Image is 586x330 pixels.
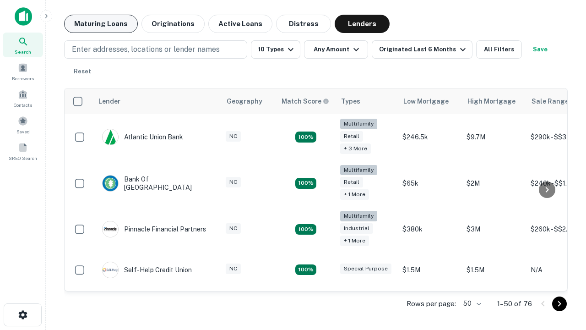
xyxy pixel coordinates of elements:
div: Self-help Credit Union [102,262,192,278]
td: $3M [462,206,526,253]
td: $380k [398,206,462,253]
div: NC [226,223,241,234]
button: Go to next page [552,297,567,311]
div: Sale Range [532,96,569,107]
div: Originated Last 6 Months [379,44,468,55]
div: Atlantic Union Bank [102,129,183,145]
button: Save your search to get updates of matches that match your search criteria. [526,40,555,59]
div: Retail [340,177,363,187]
span: Saved [16,128,30,135]
h6: Match Score [282,96,327,106]
div: Low Mortgage [403,96,449,107]
td: $2M [462,160,526,207]
a: Contacts [3,86,43,110]
a: SREO Search [3,139,43,164]
div: NC [226,264,241,274]
iframe: Chat Widget [540,227,586,271]
div: Matching Properties: 10, hasApolloMatch: undefined [295,132,316,143]
div: Lender [98,96,120,107]
th: Geography [221,88,276,114]
div: + 1 more [340,236,369,246]
p: Rows per page: [407,298,456,309]
div: Types [341,96,360,107]
button: Lenders [335,15,390,33]
div: Matching Properties: 14, hasApolloMatch: undefined [295,224,316,235]
span: Contacts [14,101,32,109]
a: Search [3,33,43,57]
button: 10 Types [251,40,300,59]
button: All Filters [476,40,522,59]
td: $1.5M [398,253,462,287]
div: + 3 more [340,143,371,154]
div: Pinnacle Financial Partners [102,221,206,237]
div: Bank Of [GEOGRAPHIC_DATA] [102,175,212,192]
div: 50 [460,297,483,310]
div: Multifamily [340,211,377,221]
div: Special Purpose [340,264,391,274]
td: $65k [398,160,462,207]
button: Originated Last 6 Months [372,40,472,59]
span: Borrowers [12,75,34,82]
span: SREO Search [9,154,37,162]
div: Matching Properties: 11, hasApolloMatch: undefined [295,264,316,275]
p: Enter addresses, locations or lender names [72,44,220,55]
button: Distress [276,15,331,33]
button: Active Loans [208,15,272,33]
div: Retail [340,131,363,142]
a: Saved [3,112,43,137]
a: Borrowers [3,59,43,84]
div: Geography [227,96,262,107]
div: + 1 more [340,189,369,200]
th: Capitalize uses an advanced AI algorithm to match your search with the best lender. The match sco... [276,88,336,114]
p: 1–50 of 76 [497,298,532,309]
td: $1.5M [462,253,526,287]
div: High Mortgage [467,96,515,107]
img: picture [103,221,118,237]
img: capitalize-icon.png [15,7,32,26]
div: NC [226,177,241,187]
span: Search [15,48,31,55]
div: Matching Properties: 17, hasApolloMatch: undefined [295,178,316,189]
th: Lender [93,88,221,114]
div: Multifamily [340,165,377,176]
td: $246.5k [398,114,462,160]
button: Maturing Loans [64,15,138,33]
img: picture [103,129,118,145]
th: Types [336,88,398,114]
img: picture [103,176,118,191]
td: $9.7M [462,114,526,160]
th: Low Mortgage [398,88,462,114]
button: Originations [141,15,205,33]
button: Any Amount [304,40,368,59]
button: Enter addresses, locations or lender names [64,40,247,59]
div: Capitalize uses an advanced AI algorithm to match your search with the best lender. The match sco... [282,96,329,106]
div: Industrial [340,223,373,234]
div: NC [226,131,241,142]
div: Multifamily [340,119,377,129]
button: Reset [68,62,97,81]
img: picture [103,262,118,278]
th: High Mortgage [462,88,526,114]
